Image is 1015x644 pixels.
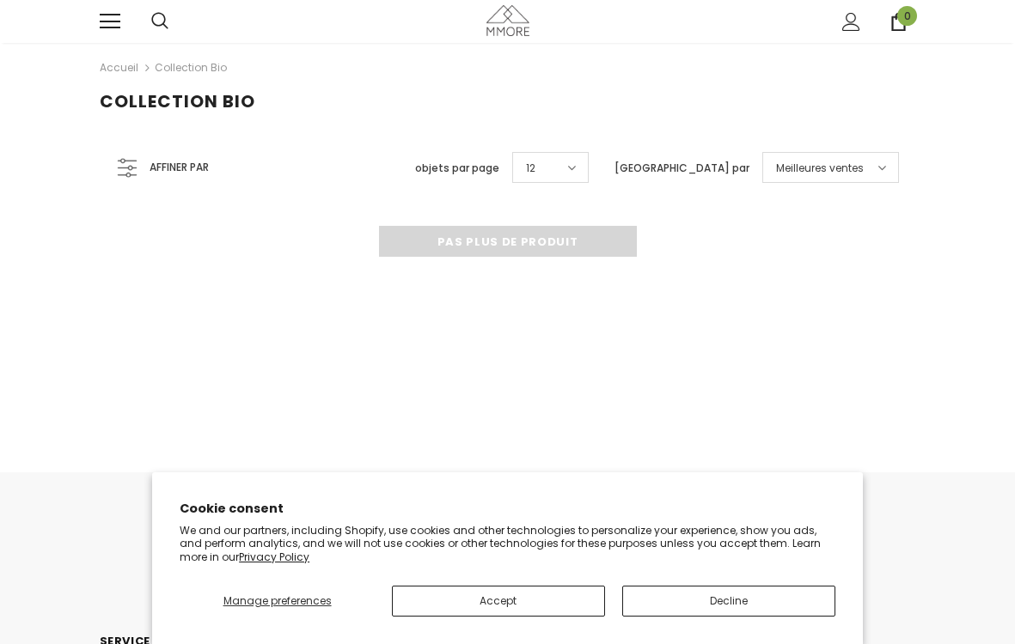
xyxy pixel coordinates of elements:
[890,13,908,31] a: 0
[150,158,209,177] span: Affiner par
[392,586,605,617] button: Accept
[415,160,499,177] label: objets par page
[776,160,864,177] span: Meilleures ventes
[239,550,309,564] a: Privacy Policy
[486,5,529,35] img: Cas MMORE
[526,160,535,177] span: 12
[100,89,255,113] span: Collection Bio
[100,58,138,78] a: Accueil
[180,586,375,617] button: Manage preferences
[897,6,917,26] span: 0
[180,524,835,564] p: We and our partners, including Shopify, use cookies and other technologies to personalize your ex...
[155,60,227,75] a: Collection Bio
[622,586,835,617] button: Decline
[615,160,749,177] label: [GEOGRAPHIC_DATA] par
[180,500,835,518] h2: Cookie consent
[223,593,332,608] span: Manage preferences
